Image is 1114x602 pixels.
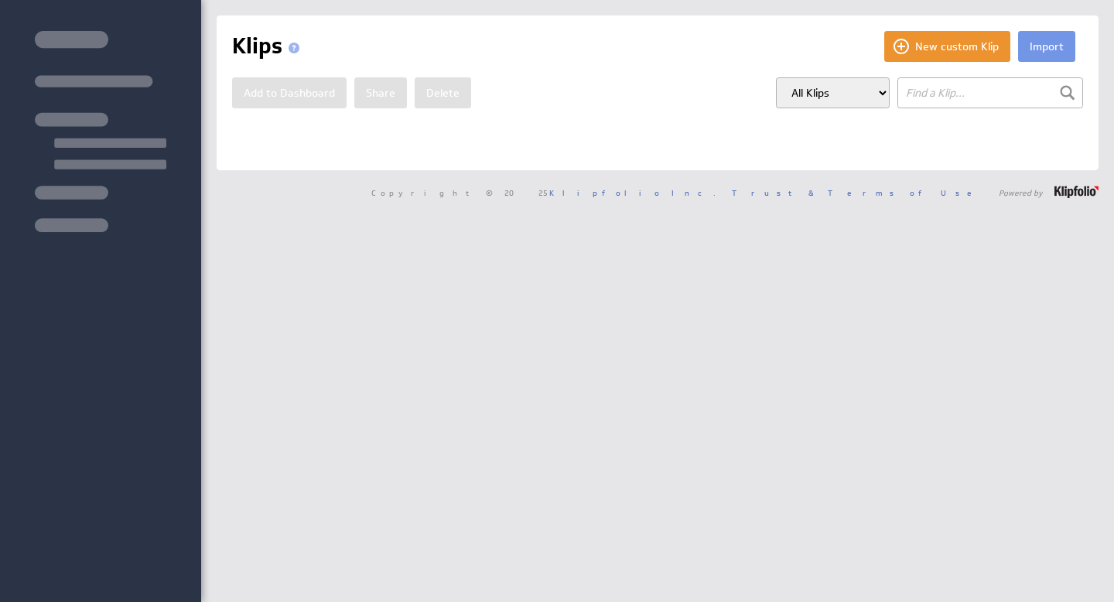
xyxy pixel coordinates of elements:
[732,187,982,198] a: Trust & Terms of Use
[884,31,1010,62] button: New custom Klip
[232,31,306,62] h1: Klips
[371,189,716,197] span: Copyright © 2025
[1054,186,1099,198] img: logo-footer.png
[354,77,407,108] button: Share
[232,77,347,108] button: Add to Dashboard
[415,77,471,108] button: Delete
[35,31,166,232] img: skeleton-sidenav.svg
[999,189,1043,197] span: Powered by
[549,187,716,198] a: Klipfolio Inc.
[1018,31,1075,62] button: Import
[897,77,1083,108] input: Find a Klip...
